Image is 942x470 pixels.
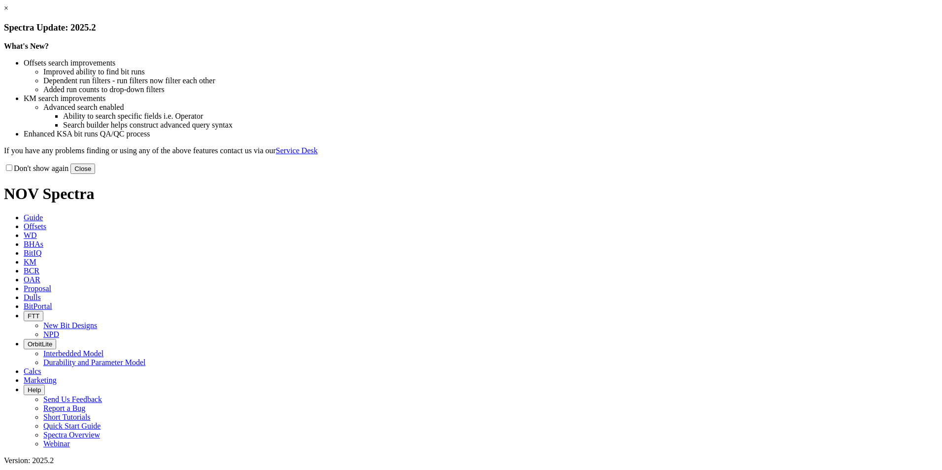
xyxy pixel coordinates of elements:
a: Interbedded Model [43,349,103,358]
a: Send Us Feedback [43,395,102,403]
a: Durability and Parameter Model [43,358,146,367]
li: Search builder helps construct advanced query syntax [63,121,938,130]
span: Proposal [24,284,51,293]
a: Quick Start Guide [43,422,101,430]
h1: NOV Spectra [4,185,938,203]
span: BCR [24,267,39,275]
input: Don't show again [6,165,12,171]
li: Ability to search specific fields i.e. Operator [63,112,938,121]
a: Webinar [43,439,70,448]
li: Offsets search improvements [24,59,938,67]
span: WD [24,231,37,239]
span: Guide [24,213,43,222]
a: NPD [43,330,59,338]
div: Version: 2025.2 [4,456,938,465]
span: Marketing [24,376,57,384]
span: BitPortal [24,302,52,310]
p: If you have any problems finding or using any of the above features contact us via our [4,146,938,155]
span: Offsets [24,222,46,231]
a: Short Tutorials [43,413,91,421]
span: FTT [28,312,39,320]
li: KM search improvements [24,94,938,103]
span: Help [28,386,41,394]
button: Close [70,164,95,174]
li: Advanced search enabled [43,103,938,112]
a: Report a Bug [43,404,85,412]
span: BHAs [24,240,43,248]
li: Dependent run filters - run filters now filter each other [43,76,938,85]
a: Service Desk [276,146,318,155]
span: BitIQ [24,249,41,257]
label: Don't show again [4,164,68,172]
a: × [4,4,8,12]
span: Calcs [24,367,41,375]
a: New Bit Designs [43,321,97,330]
span: Dulls [24,293,41,302]
li: Improved ability to find bit runs [43,67,938,76]
span: KM [24,258,36,266]
strong: What's New? [4,42,49,50]
a: Spectra Overview [43,431,100,439]
span: OrbitLite [28,340,52,348]
h3: Spectra Update: 2025.2 [4,22,938,33]
li: Enhanced KSA bit runs QA/QC process [24,130,938,138]
li: Added run counts to drop-down filters [43,85,938,94]
span: OAR [24,275,40,284]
